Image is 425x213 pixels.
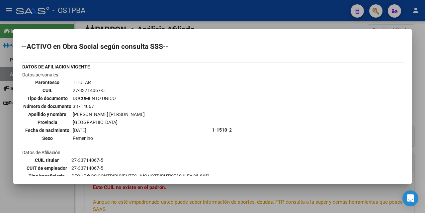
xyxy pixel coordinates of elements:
[402,190,418,206] div: Open Intercom Messenger
[72,111,145,118] td: [PERSON_NAME] [PERSON_NAME]
[72,135,145,142] td: Femenino
[21,43,404,50] h2: --ACTIVO en Obra Social según consulta SSS--
[72,103,145,110] td: 33714067
[72,95,145,102] td: DOCUMENTO UNICO
[23,111,72,118] th: Apellido y nombre
[23,87,72,94] th: CUIL
[71,172,210,180] td: PEQUE�OS CONTRIBUYENTES - MONOTRIBUTISTAS (LEY 25.865)
[23,95,72,102] th: Tipo de documento
[23,135,72,142] th: Sexo
[212,127,232,133] b: 1-1510-2
[71,164,210,172] td: 27-33714067-5
[23,164,70,172] th: CUIT de empleador
[22,64,90,69] b: DATOS DE AFILIACION VIGENTE
[23,157,70,164] th: CUIL titular
[23,127,72,134] th: Fecha de nacimiento
[23,172,70,180] th: Tipo beneficiario
[72,87,145,94] td: 27-33714067-5
[23,79,72,86] th: Parentesco
[72,127,145,134] td: [DATE]
[23,103,72,110] th: Número de documento
[23,119,72,126] th: Provincia
[72,119,145,126] td: [GEOGRAPHIC_DATA]
[71,157,210,164] td: 27-33714067-5
[22,71,211,189] td: Datos personales Datos de Afiliación
[72,79,145,86] td: TITULAR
